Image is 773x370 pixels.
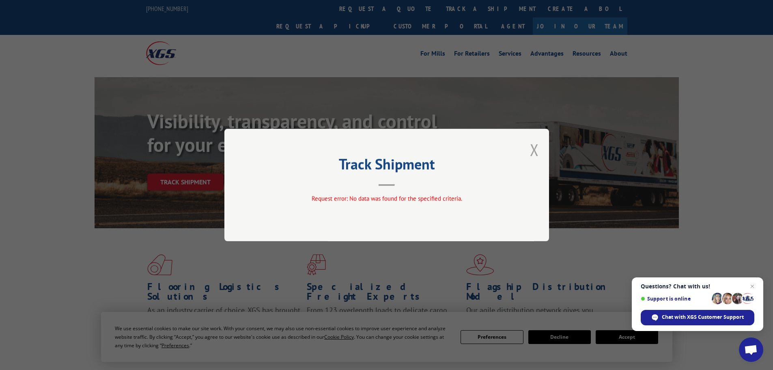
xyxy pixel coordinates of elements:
button: Close modal [530,139,539,160]
span: Support is online [641,296,709,302]
span: Request error: No data was found for the specified criteria. [311,195,462,202]
span: Questions? Chat with us! [641,283,754,290]
span: Chat with XGS Customer Support [641,310,754,325]
h2: Track Shipment [265,158,508,174]
a: Open chat [739,338,763,362]
span: Chat with XGS Customer Support [662,314,744,321]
